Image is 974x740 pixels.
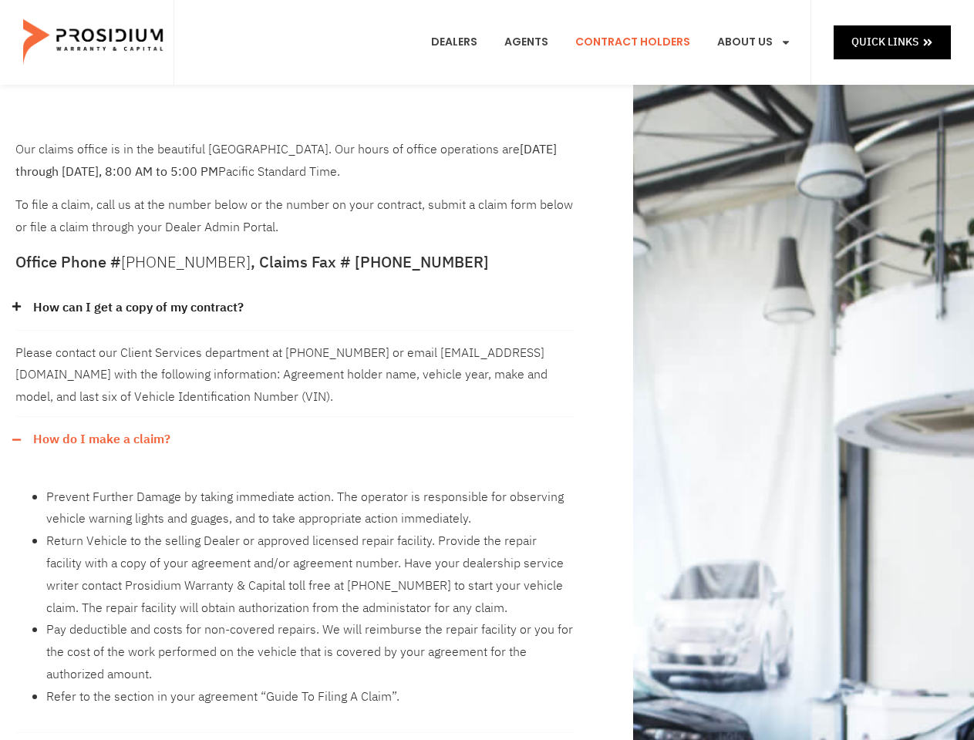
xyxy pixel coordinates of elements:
[15,139,575,239] div: To file a claim, call us at the number below or the number on your contract, submit a claim form ...
[15,331,575,416] div: How can I get a copy of my contract?
[121,251,251,274] a: [PHONE_NUMBER]
[15,417,575,462] div: How do I make a claim?
[46,530,575,619] li: Return Vehicle to the selling Dealer or approved licensed repair facility. Provide the repair fac...
[564,14,702,71] a: Contract Holders
[851,32,918,52] span: Quick Links
[46,486,575,531] li: Prevent Further Damage by taking immediate action. The operator is responsible for observing vehi...
[706,14,803,71] a: About Us
[15,140,557,181] b: [DATE] through [DATE], 8:00 AM to 5:00 PM
[420,14,489,71] a: Dealers
[15,254,575,270] h5: Office Phone # , Claims Fax # [PHONE_NUMBER]
[46,686,575,708] li: Refer to the section in your agreement “Guide To Filing A Claim”.
[15,462,575,733] div: How do I make a claim?
[15,285,575,331] div: How can I get a copy of my contract?
[33,429,170,451] a: How do I make a claim?
[420,14,803,71] nav: Menu
[15,139,575,183] p: Our claims office is in the beautiful [GEOGRAPHIC_DATA]. Our hours of office operations are Pacif...
[33,297,244,319] a: How can I get a copy of my contract?
[834,25,951,59] a: Quick Links
[493,14,560,71] a: Agents
[46,619,575,685] li: Pay deductible and costs for non-covered repairs. We will reimburse the repair facility or you fo...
